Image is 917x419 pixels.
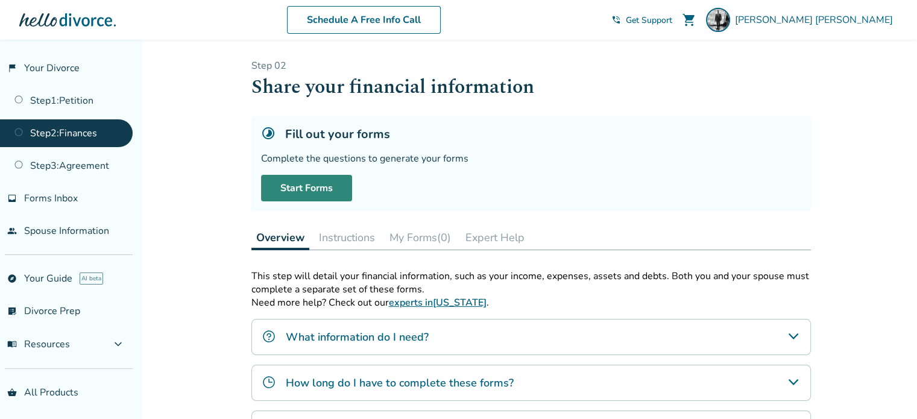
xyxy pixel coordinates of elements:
div: Complete the questions to generate your forms [261,152,801,165]
div: How long do I have to complete these forms? [251,365,811,401]
span: shopping_basket [7,388,17,397]
h5: Fill out your forms [285,126,390,142]
h1: Share your financial information [251,72,811,102]
button: Overview [251,225,309,250]
img: Jake Livingston [706,8,730,32]
span: expand_more [111,337,125,351]
span: AI beta [80,273,103,285]
iframe: Chat Widget [857,361,917,419]
button: My Forms(0) [385,225,456,250]
img: How long do I have to complete these forms? [262,375,276,389]
p: Step 0 2 [251,59,811,72]
p: Need more help? Check out our . [251,296,811,309]
a: Schedule A Free Info Call [287,6,441,34]
p: This step will detail your financial information, such as your income, expenses, assets and debts... [251,269,811,296]
span: Resources [7,338,70,351]
span: shopping_cart [682,13,696,27]
button: Expert Help [461,225,529,250]
span: list_alt_check [7,306,17,316]
div: What information do I need? [251,319,811,355]
span: people [7,226,17,236]
span: flag_2 [7,63,17,73]
span: Forms Inbox [24,192,78,205]
span: Get Support [626,14,672,26]
button: Instructions [314,225,380,250]
a: Start Forms [261,175,352,201]
span: phone_in_talk [611,15,621,25]
span: [PERSON_NAME] [PERSON_NAME] [735,13,898,27]
a: experts in[US_STATE] [389,296,487,309]
span: menu_book [7,339,17,349]
h4: What information do I need? [286,329,429,345]
span: explore [7,274,17,283]
h4: How long do I have to complete these forms? [286,375,514,391]
img: What information do I need? [262,329,276,344]
span: inbox [7,194,17,203]
a: phone_in_talkGet Support [611,14,672,26]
